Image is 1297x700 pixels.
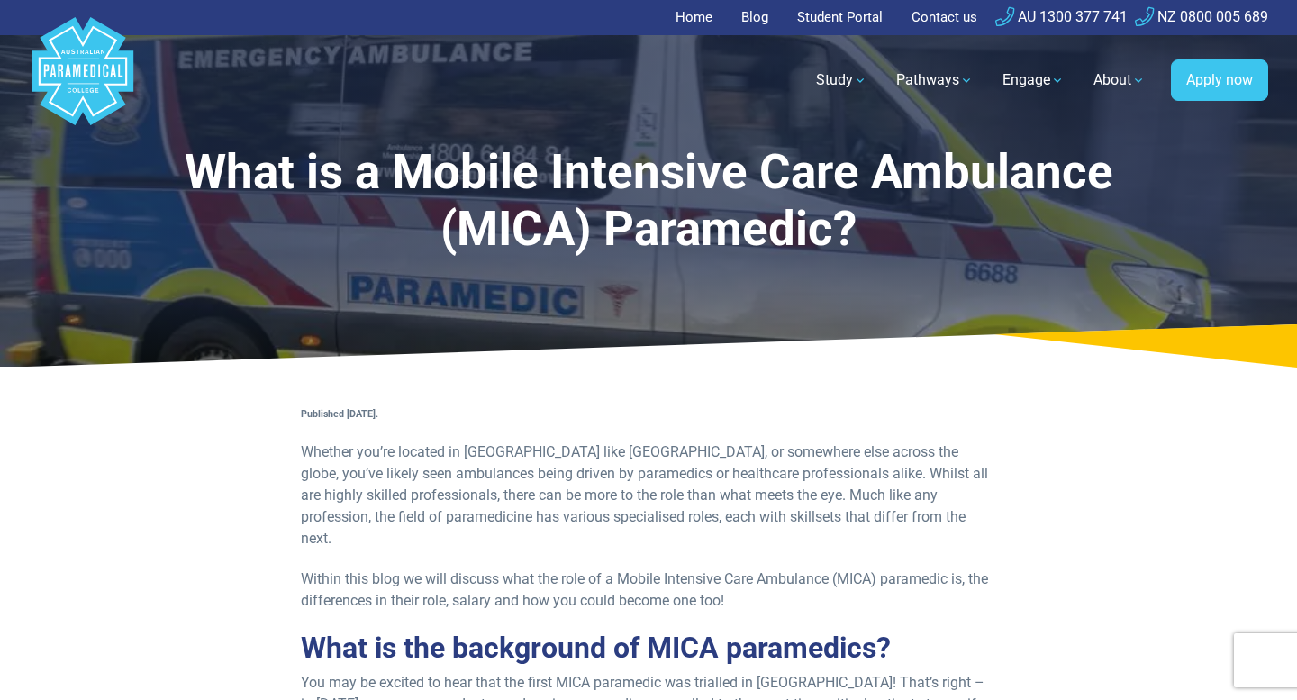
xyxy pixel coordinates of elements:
[1171,59,1268,101] a: Apply now
[805,55,878,105] a: Study
[995,8,1128,25] a: AU 1300 377 741
[301,441,996,550] p: Whether you’re located in [GEOGRAPHIC_DATA] like [GEOGRAPHIC_DATA], or somewhere else across the ...
[29,35,137,126] a: Australian Paramedical College
[1135,8,1268,25] a: NZ 0800 005 689
[885,55,984,105] a: Pathways
[992,55,1075,105] a: Engage
[301,631,996,665] h2: What is the background of MICA paramedics?
[184,144,1113,259] h1: What is a Mobile Intensive Care Ambulance (MICA) Paramedic?
[301,408,378,420] span: Published [DATE].
[1083,55,1156,105] a: About
[301,568,996,612] p: Within this blog we will discuss what the role of a Mobile Intensive Care Ambulance (MICA) parame...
